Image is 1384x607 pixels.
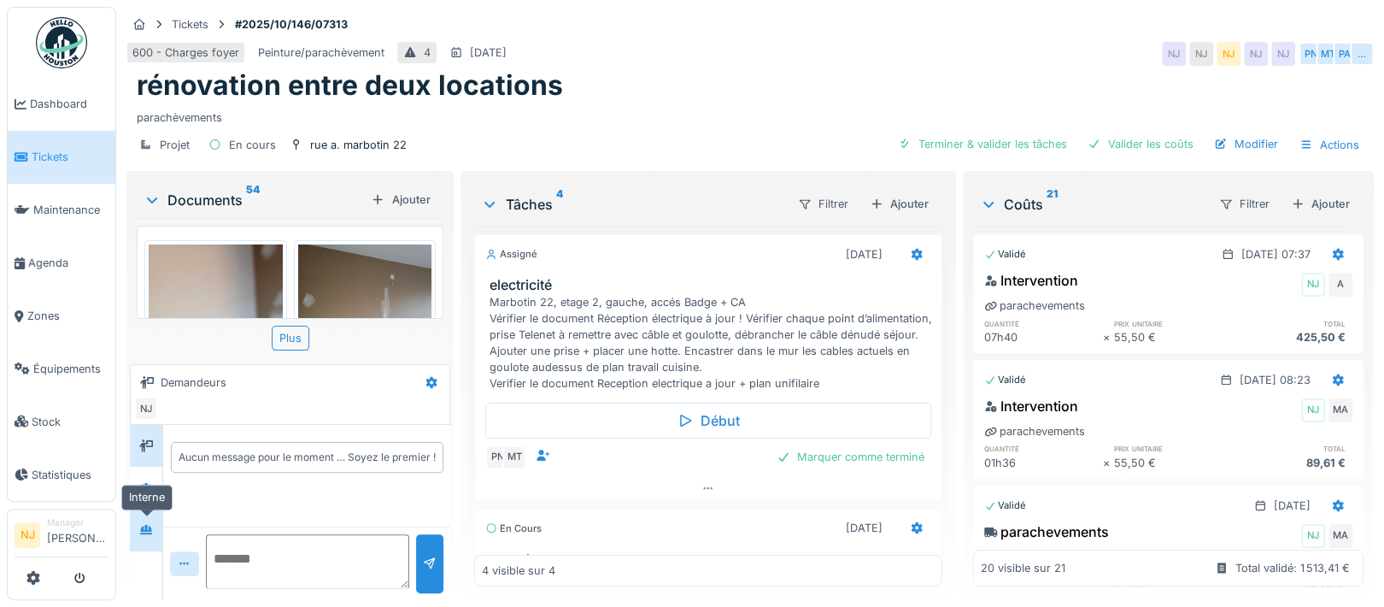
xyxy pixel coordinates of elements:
[1233,455,1352,471] div: 89,61 €
[1114,329,1234,345] div: 55,50 €
[984,270,1078,291] div: Intervention
[246,190,260,210] sup: 54
[1350,42,1374,66] div: …
[981,560,1065,576] div: 20 visible sur 21
[502,445,526,469] div: MT
[1284,192,1357,215] div: Ajouter
[1316,42,1340,66] div: MT
[28,255,108,271] span: Agenda
[132,44,239,61] div: 600 - Charges foyer
[846,246,883,262] div: [DATE]
[179,450,436,465] div: Aucun message pour le moment … Soyez le premier !
[1211,192,1277,216] div: Filtrer
[137,103,1363,126] div: parachèvements
[8,290,115,343] a: Zones
[1217,42,1240,66] div: NJ
[137,69,563,102] h1: rénovation entre deux locations
[481,194,783,215] div: Tâches
[15,522,40,548] li: NJ
[160,137,190,153] div: Projet
[121,485,173,510] div: Interne
[1301,398,1325,422] div: NJ
[33,361,108,377] span: Équipements
[8,237,115,290] a: Agenda
[984,247,1026,262] div: Validé
[1333,42,1357,66] div: PA
[1235,560,1350,576] div: Total validé: 1 513,41 €
[489,277,934,293] h3: electricité
[846,520,883,536] div: [DATE]
[482,563,555,579] div: 4 visible sur 4
[1081,133,1200,156] div: Valider les coûts
[134,397,158,421] div: NJ
[485,445,509,469] div: PN
[1301,524,1325,548] div: NJ
[1292,133,1367,157] div: Actions
[470,44,507,61] div: [DATE]
[1189,42,1213,66] div: NJ
[984,298,1085,314] div: parachevements
[32,467,108,483] span: Statistiques
[984,318,1104,329] h6: quantité
[984,373,1026,387] div: Validé
[364,188,437,211] div: Ajouter
[8,395,115,448] a: Stock
[984,423,1085,439] div: parachevements
[47,516,108,529] div: Manager
[32,149,108,165] span: Tickets
[1328,524,1352,548] div: MA
[1274,498,1311,514] div: [DATE]
[1299,42,1322,66] div: PN
[1047,194,1058,215] sup: 21
[863,192,935,215] div: Ajouter
[8,343,115,396] a: Équipements
[1244,42,1268,66] div: NJ
[27,308,108,324] span: Zones
[1114,455,1234,471] div: 55,50 €
[1271,42,1295,66] div: NJ
[1328,273,1352,297] div: A
[984,498,1026,513] div: Validé
[47,516,108,553] li: [PERSON_NAME]
[15,516,108,557] a: NJ Manager[PERSON_NAME]
[298,245,432,423] img: m9cr8xmwuly2ig5lteg7v3m2hw5y
[36,17,87,68] img: Badge_color-CXgf-gQk.svg
[1114,443,1234,454] h6: prix unitaire
[258,44,384,61] div: Peinture/parachèvement
[8,131,115,184] a: Tickets
[8,184,115,237] a: Maintenance
[790,192,856,216] div: Filtrer
[1241,246,1311,262] div: [DATE] 07:37
[984,396,1078,416] div: Intervention
[144,190,364,210] div: Documents
[1233,329,1352,345] div: 425,50 €
[229,137,276,153] div: En cours
[172,16,208,32] div: Tickets
[1103,455,1114,471] div: ×
[984,455,1104,471] div: 01h36
[489,551,934,568] h3: parachevements
[149,245,283,423] img: sxmg9n4fqrk06rcxasqm80dtrldq
[891,133,1074,156] div: Terminer & valider les tâches
[32,414,108,430] span: Stock
[8,78,115,131] a: Dashboard
[424,44,431,61] div: 4
[161,374,226,391] div: Demandeurs
[1233,443,1352,454] h6: total
[489,294,934,392] div: Marbotin 22, etage 2, gauche, accés Badge + CA Vérifier le document Réception électrique à jour !...
[30,96,108,112] span: Dashboard
[1103,329,1114,345] div: ×
[1207,133,1285,156] div: Modifier
[984,522,1109,542] div: parachevements
[984,443,1104,454] h6: quantité
[228,16,355,32] strong: #2025/10/146/07313
[1114,318,1234,329] h6: prix unitaire
[485,522,541,536] div: En cours
[980,194,1205,215] div: Coûts
[485,247,537,262] div: Assigné
[984,329,1104,345] div: 07h40
[1162,42,1186,66] div: NJ
[770,445,931,469] div: Marquer comme terminé
[1240,372,1311,388] div: [DATE] 08:23
[33,202,108,218] span: Maintenance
